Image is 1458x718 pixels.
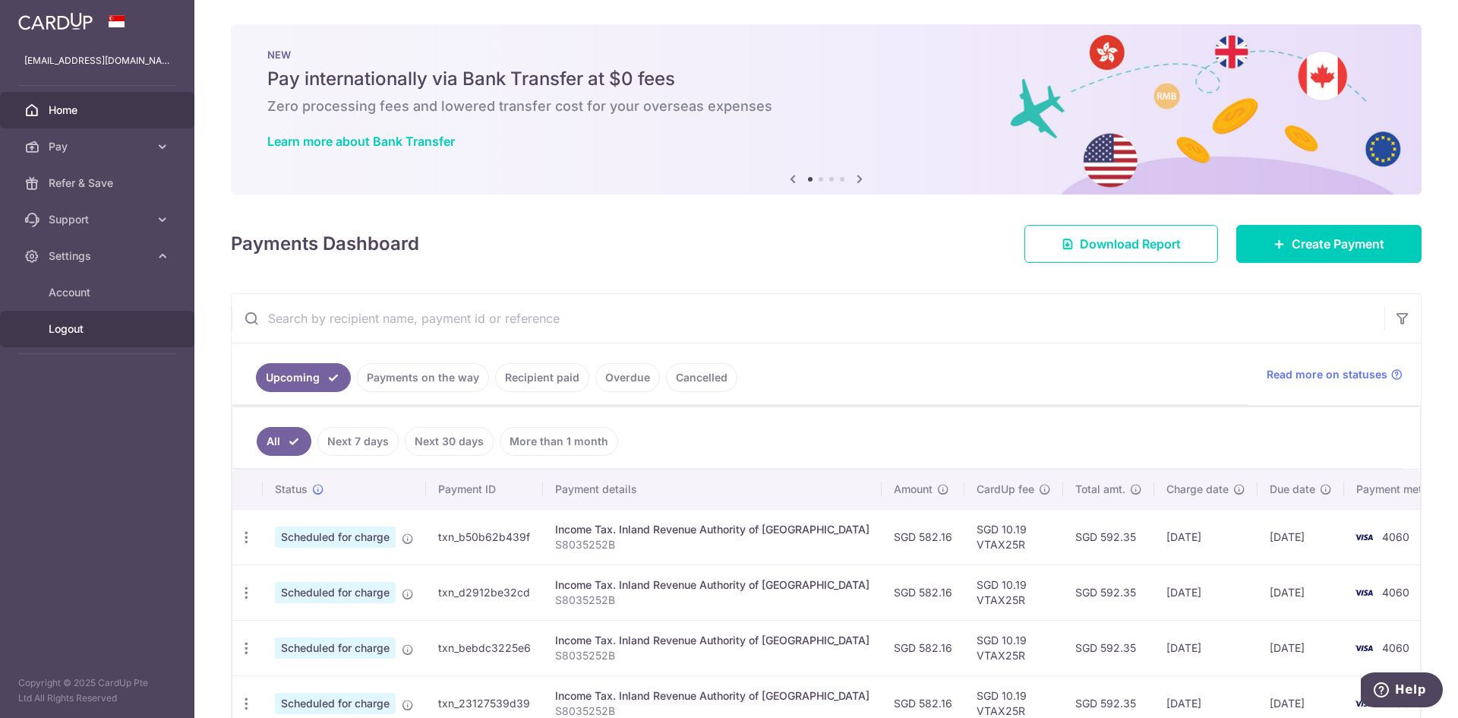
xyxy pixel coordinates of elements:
[1270,482,1315,497] span: Due date
[232,294,1384,343] input: Search by recipient name, payment id or reference
[1292,235,1384,253] span: Create Payment
[1361,672,1443,710] iframe: Opens a widget where you can find more information
[964,565,1063,620] td: SGD 10.19 VTAX25R
[555,537,869,552] p: S8035252B
[267,49,1385,61] p: NEW
[1166,482,1229,497] span: Charge date
[1258,565,1344,620] td: [DATE]
[964,509,1063,565] td: SGD 10.19 VTAX25R
[275,482,308,497] span: Status
[555,633,869,648] div: Income Tax. Inland Revenue Authority of [GEOGRAPHIC_DATA]
[275,637,396,659] span: Scheduled for charge
[1267,367,1387,382] span: Read more on statuses
[267,134,455,149] a: Learn more about Bank Transfer
[555,593,869,608] p: S8035252B
[49,321,149,337] span: Logout
[1024,225,1218,263] a: Download Report
[1154,620,1258,675] td: [DATE]
[1080,235,1181,253] span: Download Report
[18,12,93,30] img: CardUp
[543,470,882,509] th: Payment details
[1258,620,1344,675] td: [DATE]
[964,620,1063,675] td: SGD 10.19 VTAX25R
[24,53,170,68] p: [EMAIL_ADDRESS][DOMAIN_NAME]
[49,176,149,191] span: Refer & Save
[426,565,543,620] td: txn_d2912be32cd
[275,582,396,603] span: Scheduled for charge
[1267,367,1403,382] a: Read more on statuses
[267,97,1385,115] h6: Zero processing fees and lowered transfer cost for your overseas expenses
[1154,509,1258,565] td: [DATE]
[49,248,149,264] span: Settings
[1349,584,1379,602] img: Bank Card
[426,620,543,675] td: txn_bebdc3225e6
[977,482,1034,497] span: CardUp fee
[267,67,1385,91] h5: Pay internationally via Bank Transfer at $0 fees
[49,285,149,300] span: Account
[555,648,869,663] p: S8035252B
[1349,528,1379,546] img: Bank Card
[666,363,737,392] a: Cancelled
[1382,586,1409,599] span: 4060
[1075,482,1125,497] span: Total amt.
[1063,509,1154,565] td: SGD 592.35
[882,620,964,675] td: SGD 582.16
[555,577,869,593] div: Income Tax. Inland Revenue Authority of [GEOGRAPHIC_DATA]
[1382,641,1409,654] span: 4060
[49,212,149,227] span: Support
[49,103,149,118] span: Home
[1154,565,1258,620] td: [DATE]
[500,427,618,456] a: More than 1 month
[357,363,489,392] a: Payments on the way
[405,427,494,456] a: Next 30 days
[1349,694,1379,713] img: Bank Card
[426,509,543,565] td: txn_b50b62b439f
[882,509,964,565] td: SGD 582.16
[1382,530,1409,543] span: 4060
[317,427,399,456] a: Next 7 days
[257,427,311,456] a: All
[1063,565,1154,620] td: SGD 592.35
[555,688,869,704] div: Income Tax. Inland Revenue Authority of [GEOGRAPHIC_DATA]
[595,363,660,392] a: Overdue
[256,363,351,392] a: Upcoming
[882,565,964,620] td: SGD 582.16
[555,522,869,537] div: Income Tax. Inland Revenue Authority of [GEOGRAPHIC_DATA]
[426,470,543,509] th: Payment ID
[49,139,149,154] span: Pay
[231,24,1422,195] img: Bank transfer banner
[1063,620,1154,675] td: SGD 592.35
[1236,225,1422,263] a: Create Payment
[275,527,396,548] span: Scheduled for charge
[231,230,419,258] h4: Payments Dashboard
[1258,509,1344,565] td: [DATE]
[1349,639,1379,657] img: Bank Card
[275,693,396,714] span: Scheduled for charge
[894,482,933,497] span: Amount
[495,363,589,392] a: Recipient paid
